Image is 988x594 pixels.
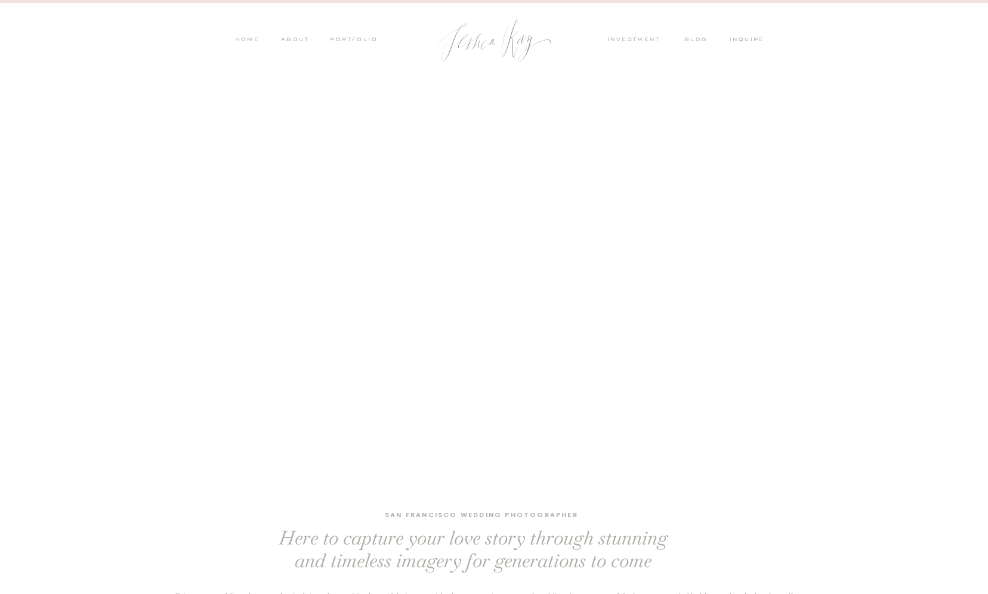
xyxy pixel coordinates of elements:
a: inquire [730,35,770,46]
a: investment [607,35,666,46]
a: HOME [234,35,260,46]
a: blog [684,35,715,46]
a: ABOUT [278,35,309,46]
h2: Here to capture your love story through stunning and timeless imagery for generations to come [272,527,674,568]
h1: San Francisco wedding photographer [338,509,625,522]
a: PORTFOLIO [328,35,378,46]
